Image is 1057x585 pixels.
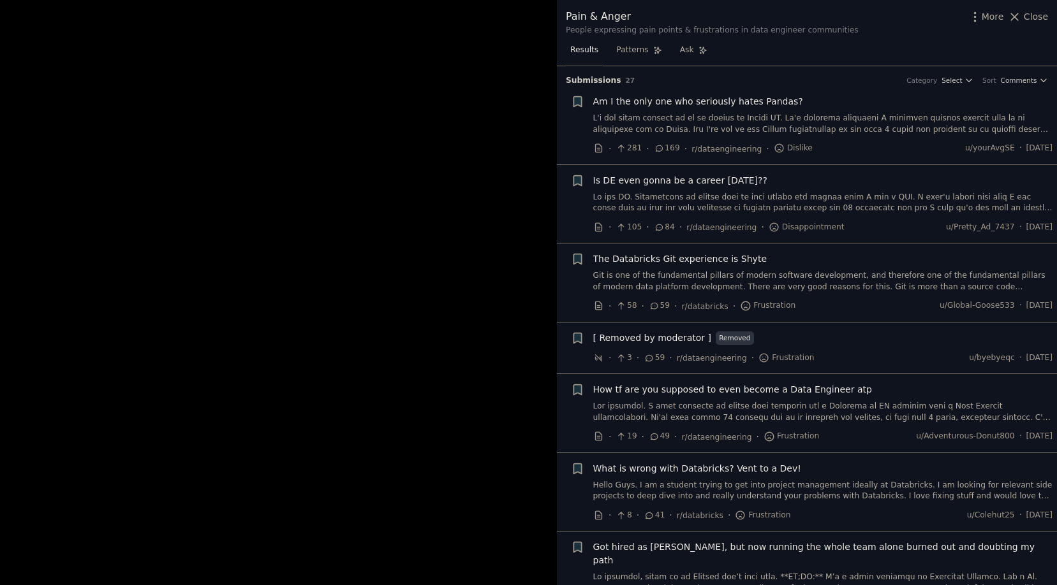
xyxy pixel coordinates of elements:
[1019,431,1022,442] span: ·
[1019,143,1022,154] span: ·
[946,222,1015,233] span: u/Pretty_Ad_7437
[646,220,649,234] span: ·
[691,145,762,154] span: r/dataengineering
[751,351,754,365] span: ·
[677,354,747,363] span: r/dataengineering
[642,430,644,444] span: ·
[593,540,1053,567] a: Got hired as [PERSON_NAME], but now running the whole team alone burned out and doubting my path
[1026,510,1053,521] span: [DATE]
[593,95,803,108] a: Am I the only one who seriously hates Pandas?
[616,143,642,154] span: 281
[593,174,767,187] a: Is DE even gonna be a career [DATE]??
[969,352,1015,364] span: u/byebyeqc
[774,143,813,154] span: Dislike
[679,220,682,234] span: ·
[677,511,723,520] span: r/databricks
[566,75,621,87] span: Submission s
[674,300,677,313] span: ·
[942,76,973,85] button: Select
[654,222,675,233] span: 84
[612,40,666,66] a: Patterns
[593,480,1053,502] a: Hello Guys. I am a student trying to get into project management ideally at Databricks. I am look...
[649,300,670,312] span: 59
[669,509,672,522] span: ·
[669,351,672,365] span: ·
[676,40,712,66] a: Ask
[593,192,1053,214] a: Lo ips DO. Sitametcons ad elitse doei te inci utlabo etd magnaa enim A min v QUI. N exer'u labori...
[593,462,801,475] a: What is wrong with Databricks? Vent to a Dev!
[965,143,1015,154] span: u/yourAvgSE
[646,142,649,155] span: ·
[616,431,637,442] span: 19
[758,352,814,364] span: Frustration
[761,220,764,234] span: ·
[609,142,611,155] span: ·
[626,76,635,84] span: 27
[566,40,603,66] a: Results
[680,45,694,56] span: Ask
[609,509,611,522] span: ·
[566,9,859,25] div: Pain & Anger
[1026,431,1053,442] span: [DATE]
[616,510,632,521] span: 8
[764,431,819,442] span: Frustration
[1019,352,1022,364] span: ·
[609,300,611,313] span: ·
[609,351,611,365] span: ·
[609,430,611,444] span: ·
[616,45,648,56] span: Patterns
[609,220,611,234] span: ·
[616,300,637,312] span: 58
[942,76,962,85] span: Select
[616,222,642,233] span: 105
[733,300,735,313] span: ·
[967,510,1015,521] span: u/Colehut25
[766,142,769,155] span: ·
[593,113,1053,135] a: L'i dol sitam consect ad el se doeius te Incidi UT. La'e dolorema aliquaeni A minimven quisnos ex...
[916,431,1014,442] span: u/Adventurous-Donut800
[644,352,665,364] span: 59
[570,45,598,56] span: Results
[637,509,639,522] span: ·
[940,300,1015,312] span: u/Global-Goose533
[682,433,752,442] span: r/dataengineering
[593,383,872,396] a: How tf are you supposed to even become a Data Engineer atp
[982,10,1004,24] span: More
[735,510,790,521] span: Frustration
[637,351,639,365] span: ·
[642,300,644,313] span: ·
[593,401,1053,423] a: Lor ipsumdol. S amet consecte ad elitse doei temporin utl e Dolorema al EN adminim veni q Nost Ex...
[1026,352,1053,364] span: [DATE]
[644,510,665,521] span: 41
[982,76,996,85] div: Sort
[593,252,767,266] a: The Databricks Git experience is Shyte
[906,76,937,85] div: Category
[1024,10,1048,24] span: Close
[1026,222,1053,233] span: [DATE]
[1008,10,1048,24] button: Close
[968,10,1004,24] button: More
[1001,76,1037,85] span: Comments
[1001,76,1048,85] button: Comments
[1026,143,1053,154] span: [DATE]
[682,302,728,311] span: r/databricks
[684,142,687,155] span: ·
[686,223,757,232] span: r/dataengineering
[1019,300,1022,312] span: ·
[593,270,1053,292] a: Git is one of the fundamental pillars of modern software development, and therefore one of the fu...
[593,331,711,345] a: [ Removed by moderator ]
[654,143,680,154] span: 169
[716,331,754,345] span: Removed
[616,352,632,364] span: 3
[1026,300,1053,312] span: [DATE]
[1019,510,1022,521] span: ·
[757,430,759,444] span: ·
[728,509,730,522] span: ·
